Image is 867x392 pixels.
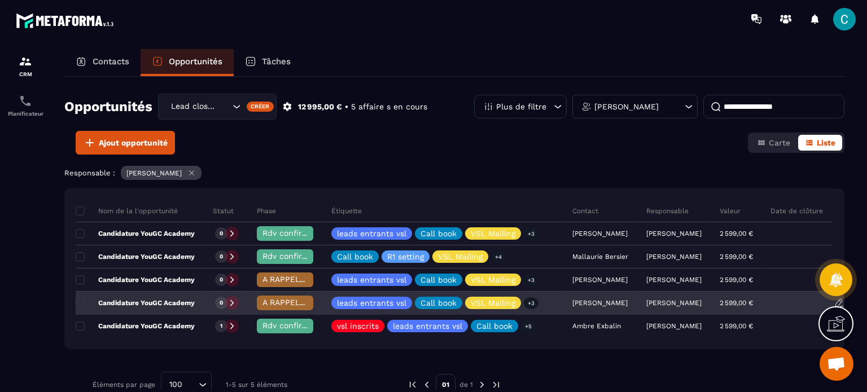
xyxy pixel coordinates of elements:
[720,253,753,261] p: 2 599,00 €
[99,137,168,148] span: Ajout opportunité
[218,100,230,113] input: Search for option
[19,94,32,108] img: scheduler
[393,322,462,330] p: leads entrants vsl
[438,253,483,261] p: VSL Mailing
[750,135,797,151] button: Carte
[351,102,427,112] p: 5 affaire s en cours
[337,322,379,330] p: vsl inscrits
[337,276,406,284] p: leads entrants vsl
[345,102,348,112] p: •
[213,206,234,215] p: Statut
[524,228,538,240] p: +3
[798,135,842,151] button: Liste
[76,298,195,307] p: Candidature YouGC Academy
[165,378,186,391] span: 100
[247,102,274,112] div: Créer
[646,322,702,330] p: [PERSON_NAME]
[158,94,277,120] div: Search for option
[262,56,291,67] p: Tâches
[3,111,48,117] p: Planificateur
[720,299,753,307] p: 2 599,00 €
[220,322,222,330] p: 1
[262,275,390,284] span: A RAPPELER/GHOST/NO SHOW✖️
[3,71,48,77] p: CRM
[93,381,155,389] p: Éléments par page
[476,322,513,330] p: Call book
[76,275,195,284] p: Candidature YouGC Academy
[521,320,536,332] p: +5
[646,206,689,215] p: Responsable
[646,230,702,237] p: [PERSON_NAME]
[594,103,659,111] p: [PERSON_NAME]
[720,322,753,330] p: 2 599,00 €
[19,55,32,68] img: formation
[186,378,196,391] input: Search for option
[387,253,424,261] p: R1 setting
[226,381,287,389] p: 1-5 sur 5 éléments
[64,169,115,177] p: Responsable :
[477,380,487,390] img: next
[262,228,326,237] span: Rdv confirmé ✅
[408,380,418,390] img: prev
[496,103,546,111] p: Plus de filtre
[422,380,432,390] img: prev
[491,251,506,263] p: +4
[524,297,538,309] p: +3
[298,102,342,112] p: 12 995,00 €
[421,230,457,237] p: Call book
[257,206,276,215] p: Phase
[220,299,223,307] p: 0
[459,380,473,389] p: de 1
[220,253,223,261] p: 0
[471,299,515,307] p: VSL Mailing
[421,299,457,307] p: Call book
[76,252,195,261] p: Candidature YouGC Academy
[126,169,182,177] p: [PERSON_NAME]
[3,46,48,86] a: formationformationCRM
[262,321,326,330] span: Rdv confirmé ✅
[646,253,702,261] p: [PERSON_NAME]
[76,229,195,238] p: Candidature YouGC Academy
[769,138,790,147] span: Carte
[337,230,406,237] p: leads entrants vsl
[572,206,598,215] p: Contact
[16,10,117,31] img: logo
[169,56,222,67] p: Opportunités
[220,276,223,284] p: 0
[720,206,741,215] p: Valeur
[64,49,141,76] a: Contacts
[64,95,152,118] h2: Opportunités
[471,230,515,237] p: VSL Mailing
[337,253,373,261] p: Call book
[331,206,362,215] p: Étiquette
[720,276,753,284] p: 2 599,00 €
[234,49,302,76] a: Tâches
[471,276,515,284] p: VSL Mailing
[168,100,218,113] span: Lead closing
[337,299,406,307] p: leads entrants vsl
[524,274,538,286] p: +3
[817,138,835,147] span: Liste
[421,276,457,284] p: Call book
[646,299,702,307] p: [PERSON_NAME]
[3,86,48,125] a: schedulerschedulerPlanificateur
[491,380,501,390] img: next
[646,276,702,284] p: [PERSON_NAME]
[76,206,178,215] p: Nom de la l'opportunité
[76,321,195,331] p: Candidature YouGC Academy
[220,230,223,237] p: 0
[262,298,390,307] span: A RAPPELER/GHOST/NO SHOW✖️
[770,206,823,215] p: Date de clôture
[820,347,853,381] div: Ouvrir le chat
[720,230,753,237] p: 2 599,00 €
[93,56,129,67] p: Contacts
[141,49,234,76] a: Opportunités
[262,252,326,261] span: Rdv confirmé ✅
[76,131,175,155] button: Ajout opportunité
